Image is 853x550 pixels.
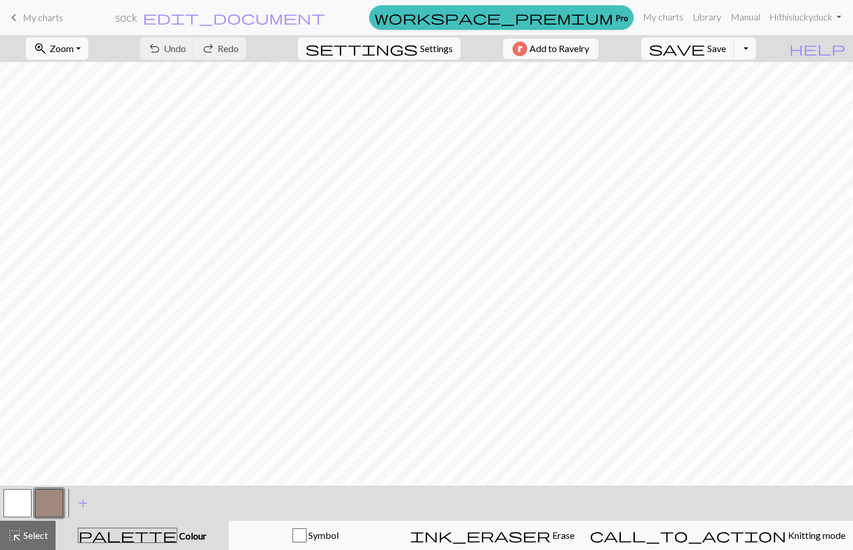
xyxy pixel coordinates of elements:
[50,43,74,54] span: Zoom
[305,42,418,56] i: Settings
[8,527,22,544] span: highlight_alt
[590,527,786,544] span: call_to_action
[529,42,589,56] span: Add to Ravelry
[403,521,582,550] button: Erase
[76,495,90,511] span: add
[726,5,765,29] a: Manual
[503,39,599,59] button: Add to Ravelry
[33,40,47,57] span: zoom_in
[115,11,137,24] h2: sock
[26,37,88,60] button: Zoom
[298,37,460,60] button: SettingsSettings
[688,5,726,29] a: Library
[143,9,325,26] span: edit_document
[786,530,845,541] span: Knitting mode
[78,527,177,544] span: palette
[22,530,48,541] span: Select
[307,530,339,541] span: Symbol
[369,5,634,30] a: Pro
[374,9,613,26] span: workspace_premium
[582,521,853,550] button: Knitting mode
[177,530,207,541] span: Colour
[56,521,229,550] button: Colour
[649,40,705,57] span: save
[641,37,734,60] button: Save
[7,9,21,26] span: keyboard_arrow_left
[305,40,418,57] span: settings
[513,42,527,56] img: Ravelry
[23,12,63,23] span: My charts
[229,521,403,550] button: Symbol
[638,5,688,29] a: My charts
[551,530,575,541] span: Erase
[765,5,846,29] a: Hithisluckyduck
[789,40,845,57] span: help
[410,527,551,544] span: ink_eraser
[420,42,453,56] span: Settings
[7,8,63,27] a: My charts
[707,43,726,54] span: Save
